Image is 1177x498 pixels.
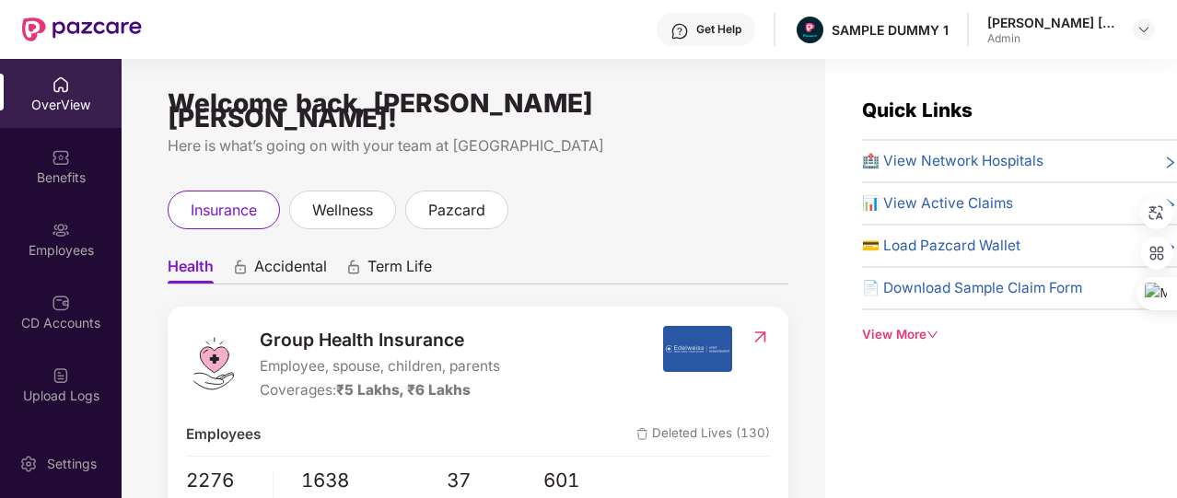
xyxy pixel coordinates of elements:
[862,325,1177,344] div: View More
[232,259,249,275] div: animation
[862,98,973,122] span: Quick Links
[52,148,70,167] img: svg+xml;base64,PHN2ZyBpZD0iQmVuZWZpdHMiIHhtbG5zPSJodHRwOi8vd3d3LnczLm9yZy8yMDAwL3N2ZyIgd2lkdGg9Ij...
[543,466,641,496] span: 601
[260,355,500,377] span: Employee, spouse, children, parents
[636,428,648,440] img: deleteIcon
[1163,154,1177,172] span: right
[751,328,770,346] img: RedirectIcon
[52,75,70,94] img: svg+xml;base64,PHN2ZyBpZD0iSG9tZSIgeG1sbnM9Imh0dHA6Ly93d3cudzMub3JnLzIwMDAvc3ZnIiB3aWR0aD0iMjAiIG...
[862,235,1020,257] span: 💳 Load Pazcard Wallet
[926,329,938,341] span: down
[186,336,241,391] img: logo
[52,221,70,239] img: svg+xml;base64,PHN2ZyBpZD0iRW1wbG95ZWVzIiB4bWxucz0iaHR0cDovL3d3dy53My5vcmcvMjAwMC9zdmciIHdpZHRoPS...
[862,192,1013,214] span: 📊 View Active Claims
[168,257,214,284] span: Health
[832,21,949,39] div: SAMPLE DUMMY 1
[52,294,70,312] img: svg+xml;base64,PHN2ZyBpZD0iQ0RfQWNjb3VudHMiIGRhdGEtbmFtZT0iQ0QgQWNjb3VudHMiIHhtbG5zPSJodHRwOi8vd3...
[260,326,500,353] span: Group Health Insurance
[862,150,1043,172] span: 🏥 View Network Hospitals
[1136,22,1151,37] img: svg+xml;base64,PHN2ZyBpZD0iRHJvcGRvd24tMzJ4MzIiIHhtbG5zPSJodHRwOi8vd3d3LnczLm9yZy8yMDAwL3N2ZyIgd2...
[797,17,823,43] img: Pazcare_Alternative_logo-01-01.png
[428,199,485,222] span: pazcard
[312,199,373,222] span: wellness
[191,199,257,222] span: insurance
[987,14,1116,31] div: [PERSON_NAME] [PERSON_NAME]
[186,423,261,446] span: Employees
[301,466,447,496] span: 1638
[22,17,142,41] img: New Pazcare Logo
[987,31,1116,46] div: Admin
[19,455,38,473] img: svg+xml;base64,PHN2ZyBpZD0iU2V0dGluZy0yMHgyMCIgeG1sbnM9Imh0dHA6Ly93d3cudzMub3JnLzIwMDAvc3ZnIiB3aW...
[862,277,1082,299] span: 📄 Download Sample Claim Form
[345,259,362,275] div: animation
[52,366,70,385] img: svg+xml;base64,PHN2ZyBpZD0iVXBsb2FkX0xvZ3MiIGRhdGEtbmFtZT0iVXBsb2FkIExvZ3MiIHhtbG5zPSJodHRwOi8vd3...
[168,134,788,157] div: Here is what’s going on with your team at [GEOGRAPHIC_DATA]
[254,257,327,284] span: Accidental
[447,466,544,496] span: 37
[663,326,732,372] img: insurerIcon
[336,381,471,399] span: ₹5 Lakhs, ₹6 Lakhs
[186,466,259,496] span: 2276
[168,96,788,125] div: Welcome back, [PERSON_NAME] [PERSON_NAME]!
[367,257,432,284] span: Term Life
[260,379,500,401] div: Coverages:
[670,22,689,41] img: svg+xml;base64,PHN2ZyBpZD0iSGVscC0zMngzMiIgeG1sbnM9Imh0dHA6Ly93d3cudzMub3JnLzIwMDAvc3ZnIiB3aWR0aD...
[41,455,102,473] div: Settings
[636,423,770,446] span: Deleted Lives (130)
[696,22,741,37] div: Get Help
